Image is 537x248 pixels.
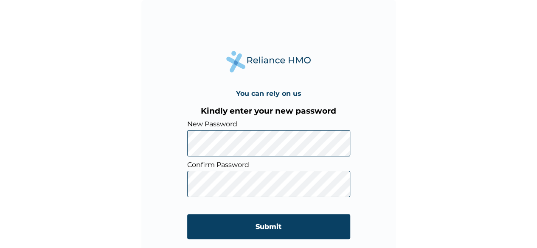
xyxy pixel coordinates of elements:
input: Submit [187,214,350,239]
label: Confirm Password [187,161,350,169]
label: New Password [187,120,350,128]
h4: You can rely on us [236,89,301,98]
h3: Kindly enter your new password [187,106,350,116]
img: Reliance Health's Logo [226,51,311,72]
